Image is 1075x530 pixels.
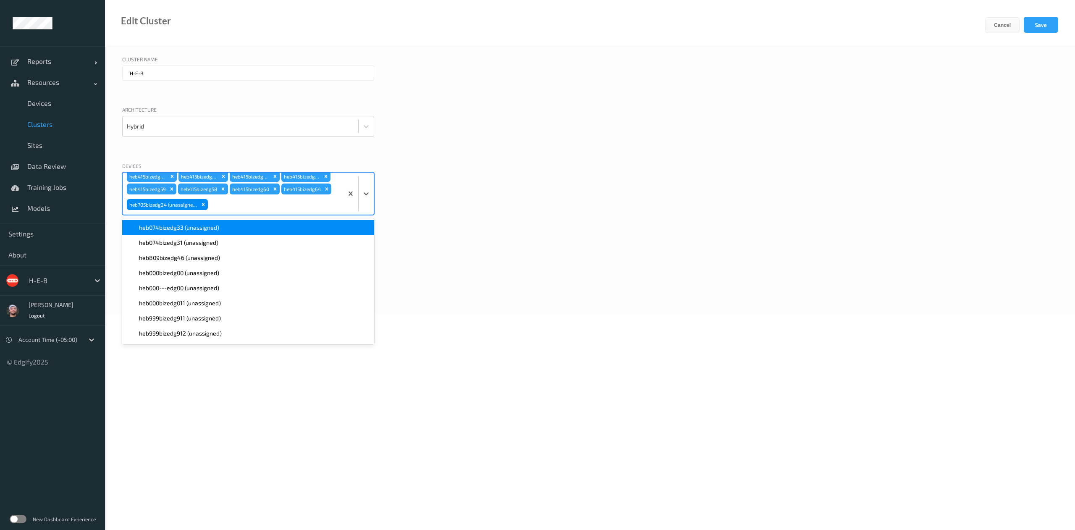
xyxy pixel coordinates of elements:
div: heb415bizedg59 [127,184,167,194]
span: heb000bizedg011 (unassigned) [139,299,221,307]
span: heb000---edg00 (unassigned) [139,284,219,292]
span: heb999bizedg911 (unassigned) [139,314,221,323]
div: heb415bizedg63 [178,171,219,182]
div: heb705bizedg24 (unassigned) [127,199,199,210]
div: Remove heb415bizedg64 [322,184,331,194]
div: heb415bizedg66 [127,171,168,182]
div: Architecture [122,106,374,116]
button: Cancel [985,17,1020,33]
span: heb000bizedg00 (unassigned) [139,269,219,277]
button: Save [1024,17,1058,33]
span: heb809bizedg46 (unassigned) [139,254,220,262]
span: heb074bizedg31 (unassigned) [139,239,218,247]
div: Devices [122,162,374,172]
div: Remove heb415bizedg60 [270,184,280,194]
span: heb999bizedg912 (unassigned) [139,329,222,338]
div: heb415bizedg61 [281,171,321,182]
div: heb415bizedg64 [281,184,322,194]
div: Edit Cluster [121,17,171,25]
div: Remove heb415bizedg61 [321,171,330,182]
div: Remove heb415bizedg63 [219,171,228,182]
div: Remove heb415bizedg66 [168,171,177,182]
div: heb415bizedg62 [230,171,270,182]
div: Cluster Name [122,55,374,66]
span: heb074bizedg33 (unassigned) [139,223,219,232]
div: Remove heb415bizedg62 [270,171,280,182]
div: Remove heb415bizedg58 [218,184,228,194]
div: Remove heb705bizedg24 (unassigned) [199,199,208,210]
div: Remove heb415bizedg59 [167,184,176,194]
div: heb415bizedg60 [230,184,270,194]
div: heb415bizedg58 [178,184,218,194]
